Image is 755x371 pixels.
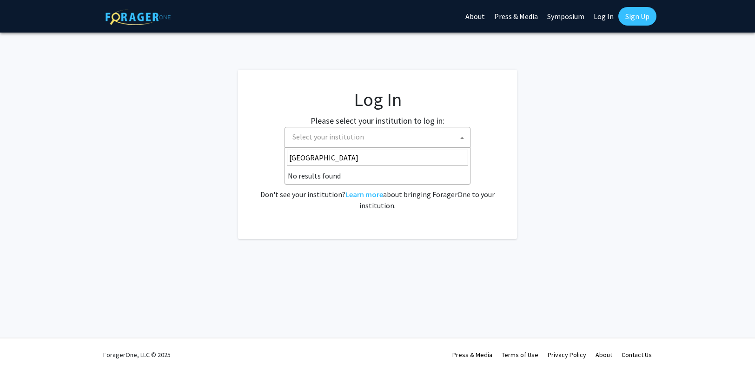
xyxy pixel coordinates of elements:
[7,329,40,364] iframe: Chat
[292,132,364,141] span: Select your institution
[618,7,656,26] a: Sign Up
[285,127,470,148] span: Select your institution
[257,166,498,211] div: No account? . Don't see your institution? about bringing ForagerOne to your institution.
[502,351,538,359] a: Terms of Use
[289,127,470,146] span: Select your institution
[622,351,652,359] a: Contact Us
[287,150,468,166] input: Search
[452,351,492,359] a: Press & Media
[311,114,444,127] label: Please select your institution to log in:
[285,167,470,184] li: No results found
[548,351,586,359] a: Privacy Policy
[103,338,171,371] div: ForagerOne, LLC © 2025
[596,351,612,359] a: About
[106,9,171,25] img: ForagerOne Logo
[345,190,383,199] a: Learn more about bringing ForagerOne to your institution
[257,88,498,111] h1: Log In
